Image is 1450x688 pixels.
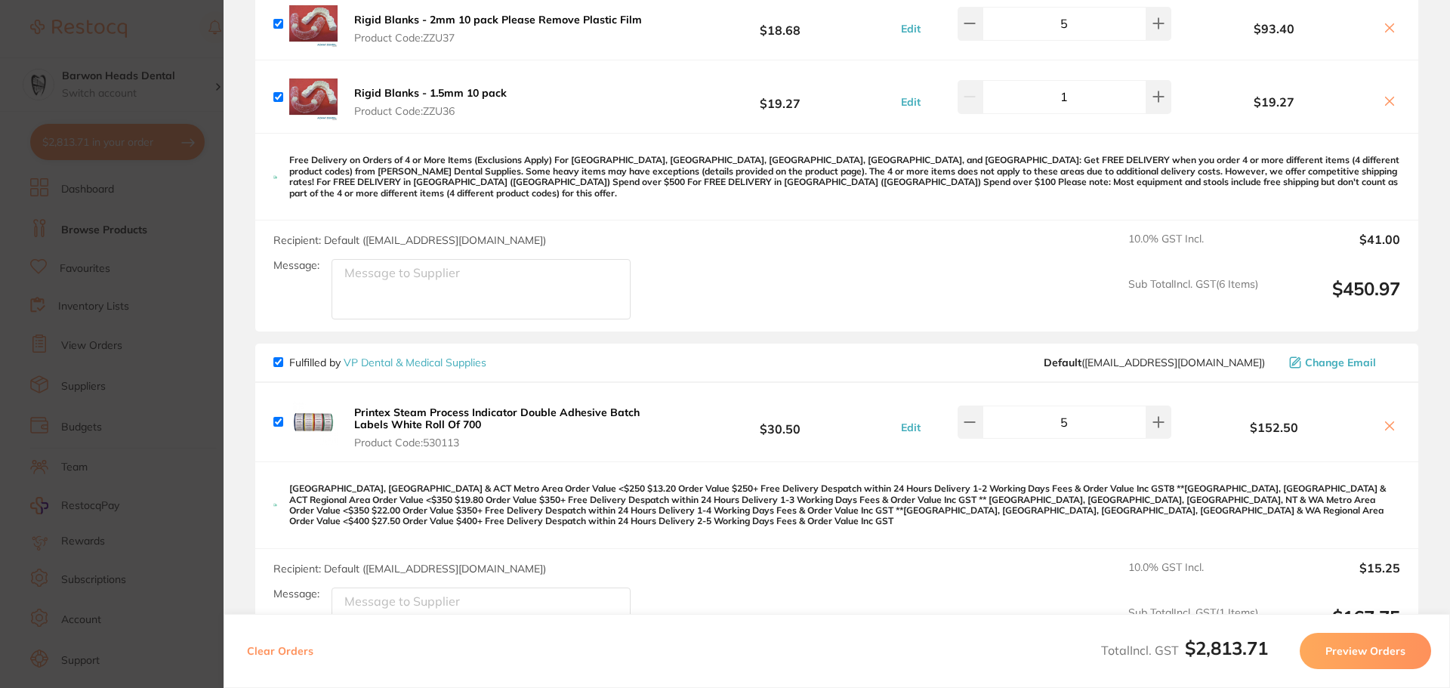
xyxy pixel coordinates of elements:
b: $152.50 [1175,421,1373,434]
span: Change Email [1305,356,1376,369]
p: [GEOGRAPHIC_DATA], [GEOGRAPHIC_DATA] & ACT Metro Area Order Value <$250 ​$13.20 Order Value $250+... [289,483,1400,527]
button: Printex Steam Process Indicator Double Adhesive Batch Labels White Roll Of 700 Product Code:530113 [350,406,668,449]
output: $450.97 [1270,278,1400,319]
span: Product Code: ZZU37 [354,32,642,44]
button: Rigid Blanks - 2mm 10 pack Please Remove Plastic Film Product Code:ZZU37 [350,13,646,45]
button: Clear Orders [242,633,318,669]
output: $167.75 [1270,606,1400,648]
a: VP Dental & Medical Supplies [344,356,486,369]
label: Message: [273,259,319,272]
p: Fulfilled by [289,356,486,369]
button: Rigid Blanks - 1.5mm 10 pack Product Code:ZZU36 [350,86,511,118]
span: Total Incl. GST [1101,643,1268,658]
span: sales@vpdentalandmedical.com.au [1044,356,1265,369]
b: $2,813.71 [1185,637,1268,659]
span: 10.0 % GST Incl. [1128,561,1258,594]
button: Change Email [1285,356,1400,369]
b: $30.50 [668,409,893,437]
b: Rigid Blanks - 1.5mm 10 pack [354,86,507,100]
b: $19.27 [1175,95,1373,109]
b: Rigid Blanks - 2mm 10 pack Please Remove Plastic Film [354,13,642,26]
img: dGJxZXl1aw [289,73,338,121]
b: Printex Steam Process Indicator Double Adhesive Batch Labels White Roll Of 700 [354,406,640,431]
output: $41.00 [1270,233,1400,266]
img: NXFmd2E3OQ [289,398,338,446]
button: Edit [896,421,925,434]
p: Free Delivery on Orders of 4 or More Items (Exclusions Apply) For [GEOGRAPHIC_DATA], [GEOGRAPHIC_... [289,155,1400,199]
span: Sub Total Incl. GST ( 6 Items) [1128,278,1258,319]
b: Default [1044,356,1081,369]
b: $93.40 [1175,22,1373,35]
button: Edit [896,95,925,109]
span: Sub Total Incl. GST ( 1 Items) [1128,606,1258,648]
span: 10.0 % GST Incl. [1128,233,1258,266]
span: Recipient: Default ( [EMAIL_ADDRESS][DOMAIN_NAME] ) [273,562,546,575]
output: $15.25 [1270,561,1400,594]
b: $19.27 [668,83,893,111]
span: Product Code: 530113 [354,437,663,449]
label: Message: [273,588,319,600]
span: Product Code: ZZU36 [354,105,507,117]
button: Preview Orders [1300,633,1431,669]
button: Edit [896,22,925,35]
span: Recipient: Default ( [EMAIL_ADDRESS][DOMAIN_NAME] ) [273,233,546,247]
b: $18.68 [668,10,893,38]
